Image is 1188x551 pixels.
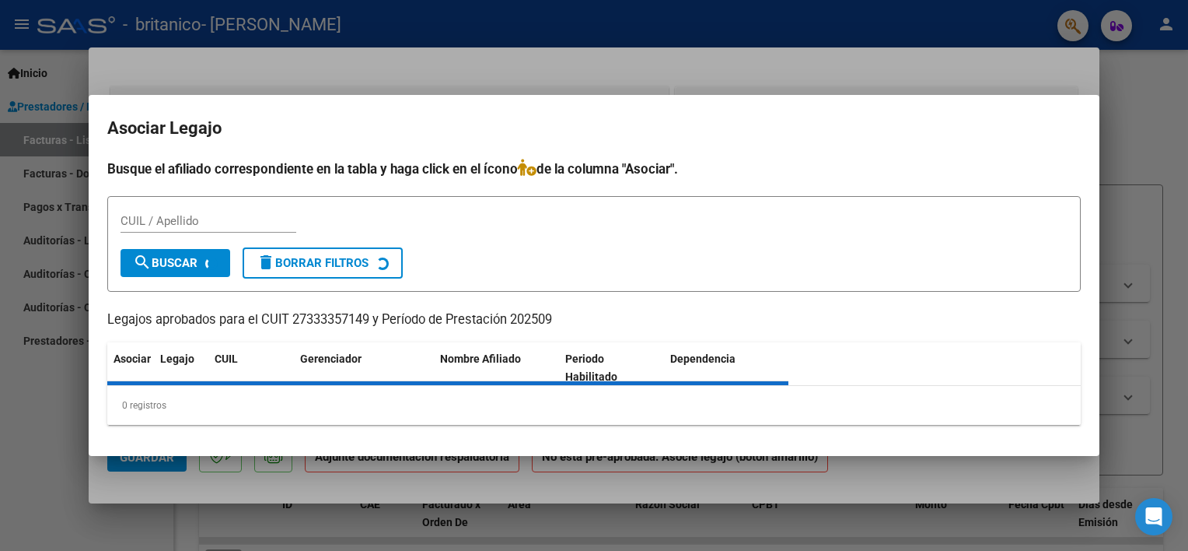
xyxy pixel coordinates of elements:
[133,253,152,272] mat-icon: search
[440,353,521,365] span: Nombre Afiliado
[107,311,1081,330] p: Legajos aprobados para el CUIT 27333357149 y Período de Prestación 202509
[434,342,559,394] datatable-header-cell: Nombre Afiliado
[559,342,664,394] datatable-header-cell: Periodo Habilitado
[294,342,434,394] datatable-header-cell: Gerenciador
[243,247,403,279] button: Borrar Filtros
[257,253,275,272] mat-icon: delete
[107,159,1081,179] h4: Busque el afiliado correspondiente en la tabla y haga click en el ícono de la columna "Asociar".
[664,342,789,394] datatable-header-cell: Dependencia
[121,249,230,277] button: Buscar
[107,114,1081,143] h2: Asociar Legajo
[257,256,369,270] span: Borrar Filtros
[107,342,154,394] datatable-header-cell: Asociar
[565,353,617,383] span: Periodo Habilitado
[670,353,736,365] span: Dependencia
[114,353,151,365] span: Asociar
[208,342,294,394] datatable-header-cell: CUIL
[215,353,238,365] span: CUIL
[160,353,194,365] span: Legajo
[133,256,197,270] span: Buscar
[154,342,208,394] datatable-header-cell: Legajo
[1135,498,1172,535] div: Open Intercom Messenger
[107,386,1081,425] div: 0 registros
[300,353,362,365] span: Gerenciador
